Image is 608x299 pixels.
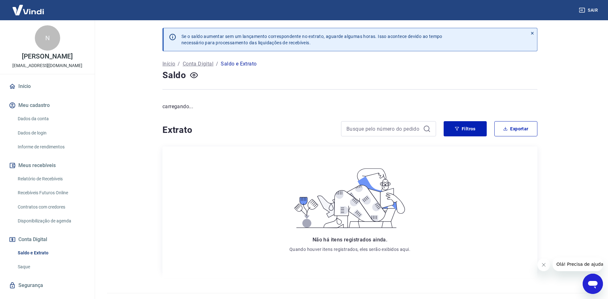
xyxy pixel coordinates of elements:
img: Vindi [8,0,49,20]
button: Exportar [494,121,537,136]
p: Quando houver itens registrados, eles serão exibidos aqui. [289,246,410,252]
p: Saldo e Extrato [221,60,256,68]
a: Saldo e Extrato [15,246,87,259]
a: Conta Digital [183,60,213,68]
p: carregando... [162,103,537,110]
input: Busque pelo número do pedido [346,124,421,134]
span: Olá! Precisa de ajuda? [4,4,53,9]
p: Se o saldo aumentar sem um lançamento correspondente no extrato, aguarde algumas horas. Isso acon... [181,33,442,46]
a: Recebíveis Futuros Online [15,186,87,199]
span: Não há itens registrados ainda. [313,237,387,243]
button: Filtros [444,121,487,136]
a: Informe de rendimentos [15,140,87,153]
p: / [178,60,180,68]
button: Conta Digital [8,233,87,246]
p: / [216,60,218,68]
button: Meu cadastro [8,98,87,112]
h4: Saldo [162,69,186,82]
button: Meus recebíveis [8,159,87,172]
p: [PERSON_NAME] [22,53,73,60]
button: Sair [578,4,600,16]
a: Relatório de Recebíveis [15,172,87,185]
p: [EMAIL_ADDRESS][DOMAIN_NAME] [12,62,82,69]
a: Segurança [8,278,87,292]
iframe: Botão para abrir a janela de mensagens [583,274,603,294]
a: Início [162,60,175,68]
div: N [35,25,60,51]
iframe: Mensagem da empresa [553,257,603,271]
iframe: Fechar mensagem [537,259,550,271]
a: Dados de login [15,127,87,140]
h4: Extrato [162,124,333,136]
a: Início [8,79,87,93]
a: Contratos com credores [15,201,87,214]
a: Saque [15,260,87,273]
a: Disponibilização de agenda [15,215,87,227]
a: Dados da conta [15,112,87,125]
